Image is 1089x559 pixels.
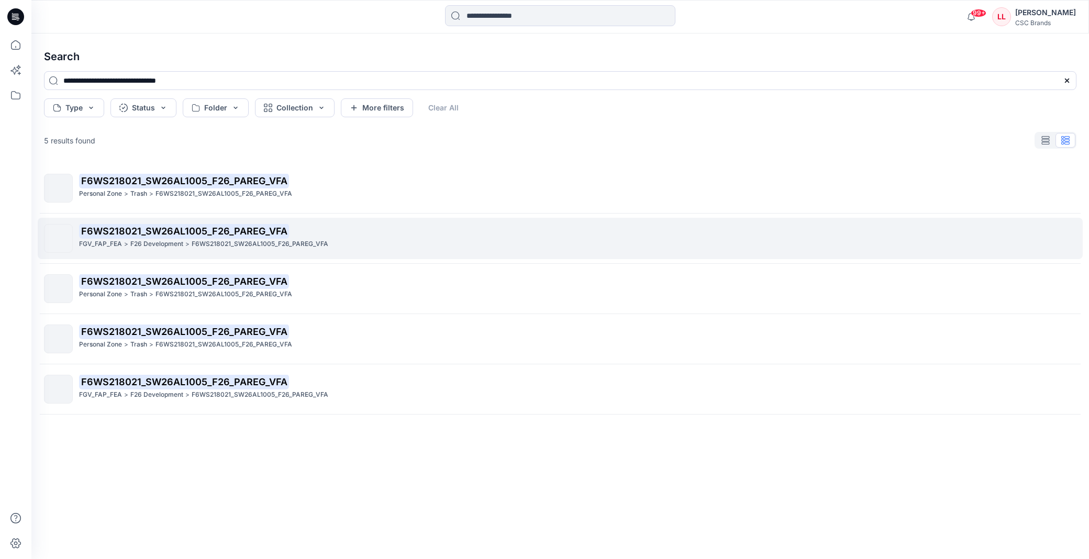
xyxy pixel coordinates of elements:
[255,98,335,117] button: Collection
[130,339,147,350] p: Trash
[130,389,183,400] p: F26 Development
[79,374,289,389] mark: F6WS218021_SW26AL1005_F26_PAREG_VFA
[79,223,289,238] mark: F6WS218021_SW26AL1005_F26_PAREG_VFA
[149,339,153,350] p: >
[130,188,147,199] p: Trash
[149,188,153,199] p: >
[192,239,328,250] p: F6WS218021_SW26AL1005_F26_PAREG_VFA
[192,389,328,400] p: F6WS218021_SW26AL1005_F26_PAREG_VFA
[185,239,190,250] p: >
[124,389,128,400] p: >
[110,98,176,117] button: Status
[130,239,183,250] p: F26 Development
[971,9,986,17] span: 99+
[124,188,128,199] p: >
[79,188,122,199] p: Personal Zone
[79,274,289,288] mark: F6WS218021_SW26AL1005_F26_PAREG_VFA
[79,389,122,400] p: FGV_FAP_FEA
[36,42,1085,71] h4: Search
[79,239,122,250] p: FGV_FAP_FEA
[38,167,1083,209] a: F6WS218021_SW26AL1005_F26_PAREG_VFAPersonal Zone>Trash>F6WS218021_SW26AL1005_F26_PAREG_VFA
[183,98,249,117] button: Folder
[124,239,128,250] p: >
[79,173,289,188] mark: F6WS218021_SW26AL1005_F26_PAREG_VFA
[155,188,292,199] p: F6WS218021_SW26AL1005_F26_PAREG_VFA
[149,289,153,300] p: >
[124,339,128,350] p: >
[79,289,122,300] p: Personal Zone
[1015,19,1076,27] div: CSC Brands
[130,289,147,300] p: Trash
[79,324,289,339] mark: F6WS218021_SW26AL1005_F26_PAREG_VFA
[155,339,292,350] p: F6WS218021_SW26AL1005_F26_PAREG_VFA
[38,218,1083,259] a: F6WS218021_SW26AL1005_F26_PAREG_VFAFGV_FAP_FEA>F26 Development>F6WS218021_SW26AL1005_F26_PAREG_VFA
[185,389,190,400] p: >
[124,289,128,300] p: >
[44,98,104,117] button: Type
[992,7,1011,26] div: LL
[79,339,122,350] p: Personal Zone
[38,318,1083,360] a: F6WS218021_SW26AL1005_F26_PAREG_VFAPersonal Zone>Trash>F6WS218021_SW26AL1005_F26_PAREG_VFA
[38,268,1083,309] a: F6WS218021_SW26AL1005_F26_PAREG_VFAPersonal Zone>Trash>F6WS218021_SW26AL1005_F26_PAREG_VFA
[155,289,292,300] p: F6WS218021_SW26AL1005_F26_PAREG_VFA
[341,98,413,117] button: More filters
[1015,6,1076,19] div: [PERSON_NAME]
[38,368,1083,410] a: F6WS218021_SW26AL1005_F26_PAREG_VFAFGV_FAP_FEA>F26 Development>F6WS218021_SW26AL1005_F26_PAREG_VFA
[44,135,95,146] p: 5 results found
